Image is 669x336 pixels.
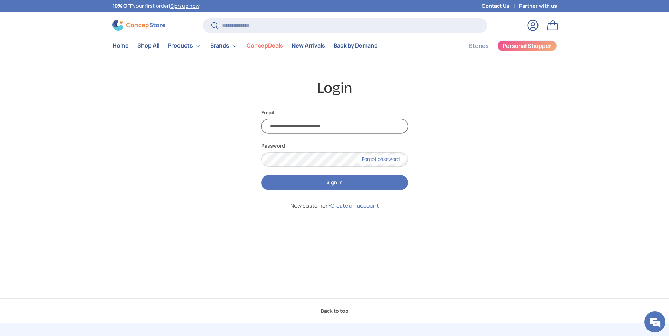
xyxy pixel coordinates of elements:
[247,39,283,52] a: ConcepDeals
[261,142,408,149] label: Password
[137,39,159,52] a: Shop All
[164,39,206,53] summary: Products
[206,39,242,53] summary: Brands
[261,109,408,116] label: Email
[112,20,165,31] img: ConcepStore
[330,202,379,210] a: Create an account
[261,175,408,190] button: Sign in
[112,39,129,52] a: Home
[497,40,557,51] a: Personal Shopper
[261,201,408,210] p: New customer?
[170,2,199,9] a: Sign up now
[112,2,133,9] strong: 10% OFF
[334,39,378,52] a: Back by Demand
[469,39,489,53] a: Stories
[112,39,378,53] nav: Primary
[112,2,201,10] p: your first order! .
[112,79,557,98] h1: Login
[452,39,557,53] nav: Secondary
[482,2,519,10] a: Contact Us
[261,218,408,269] iframe: Social Login
[519,2,557,10] a: Partner with us
[503,43,551,49] span: Personal Shopper
[356,155,405,164] a: Forgot password
[292,39,325,52] a: New Arrivals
